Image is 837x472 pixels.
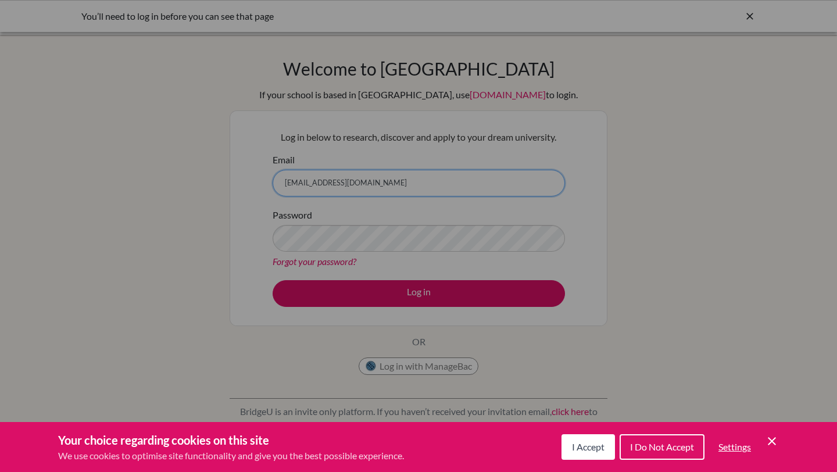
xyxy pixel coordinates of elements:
button: Save and close [765,434,779,448]
h3: Your choice regarding cookies on this site [58,431,404,449]
button: I Accept [561,434,615,460]
span: I Accept [572,441,604,452]
p: We use cookies to optimise site functionality and give you the best possible experience. [58,449,404,463]
button: I Do Not Accept [620,434,704,460]
button: Settings [709,435,760,459]
span: Settings [718,441,751,452]
span: I Do Not Accept [630,441,694,452]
